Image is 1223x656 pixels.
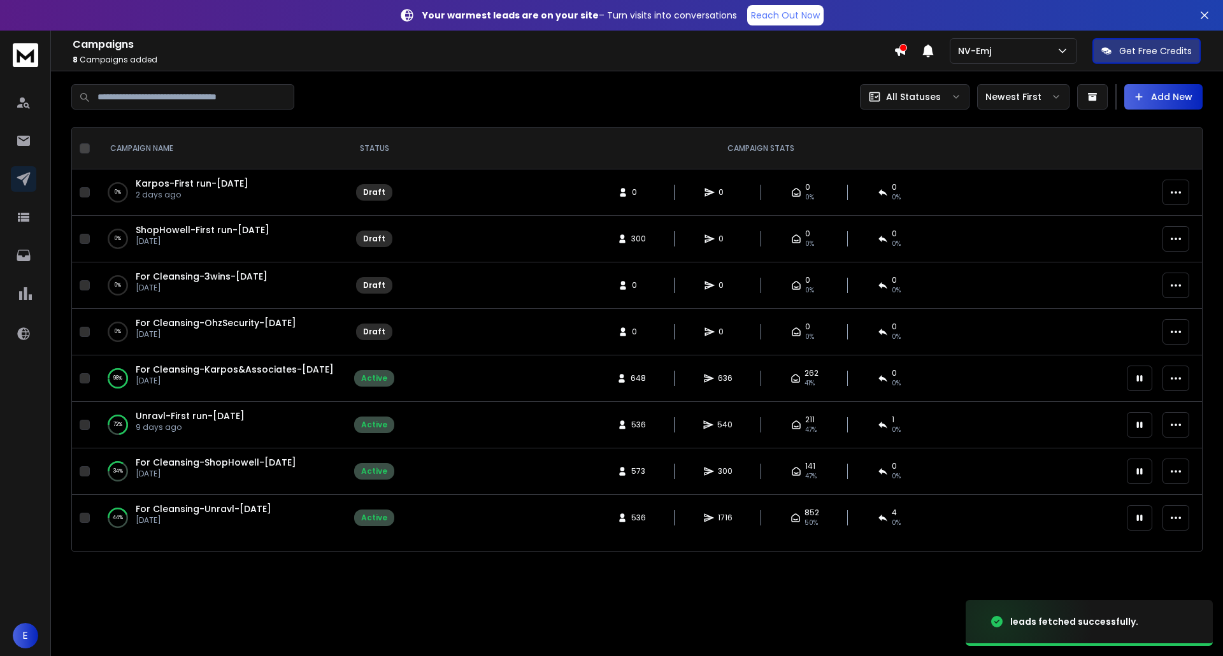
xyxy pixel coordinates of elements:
p: 72 % [113,418,122,431]
a: For Cleansing-OhzSecurity-[DATE] [136,317,296,329]
span: 0 [892,229,897,239]
div: Active [361,373,387,383]
p: 2 days ago [136,190,248,200]
img: logo [13,43,38,67]
a: Karpos-First run-[DATE] [136,177,248,190]
button: Newest First [977,84,1069,110]
span: 0 [632,187,645,197]
span: 4 [892,508,897,518]
p: Reach Out Now [751,9,820,22]
span: 41 % [805,378,815,389]
p: Get Free Credits [1119,45,1192,57]
span: 0% [892,285,901,296]
div: Draft [363,280,385,290]
span: 0% [892,239,901,249]
th: STATUS [347,128,402,169]
a: For Cleansing-3wins-[DATE] [136,270,268,283]
span: 0 % [892,518,901,528]
div: Draft [363,234,385,244]
span: 300 [718,466,733,476]
span: 262 [805,368,819,378]
span: 0 % [892,471,901,481]
span: 0 [632,327,645,337]
span: 0 [719,327,731,337]
span: 648 [631,373,646,383]
div: Draft [363,327,385,337]
a: ShopHowell-First run-[DATE] [136,224,269,236]
td: 0%Karpos-First run-[DATE]2 days ago [95,169,347,216]
span: 0% [892,332,901,342]
div: Active [361,420,387,430]
span: 1 [892,415,894,425]
a: For Cleansing-Unravl-[DATE] [136,503,271,515]
td: 0%For Cleansing-3wins-[DATE][DATE] [95,262,347,309]
p: [DATE] [136,469,296,479]
span: 0 % [892,425,901,435]
span: 540 [717,420,733,430]
span: 0 [892,322,897,332]
td: 0%For Cleansing-OhzSecurity-[DATE][DATE] [95,309,347,355]
span: 0% [805,192,814,203]
span: 0 [719,234,731,244]
p: [DATE] [136,515,271,525]
p: – Turn visits into conversations [422,9,737,22]
span: 47 % [805,425,817,435]
div: Active [361,513,387,523]
span: 0 [719,280,731,290]
span: 0 [892,275,897,285]
strong: Your warmest leads are on your site [422,9,599,22]
span: 536 [631,420,646,430]
p: [DATE] [136,376,334,386]
span: 636 [718,373,733,383]
td: 0%ShopHowell-First run-[DATE][DATE] [95,216,347,262]
span: 0 % [892,378,901,389]
span: 0 [892,461,897,471]
div: Active [361,466,387,476]
a: Unravl-First run-[DATE] [136,410,245,422]
span: 0 [805,275,810,285]
td: 44%For Cleansing-Unravl-[DATE][DATE] [95,495,347,541]
p: [DATE] [136,283,268,293]
span: 1716 [718,513,733,523]
button: Add New [1124,84,1203,110]
td: 98%For Cleansing-Karpos&Associates-[DATE][DATE] [95,355,347,402]
span: 0 [805,182,810,192]
span: 852 [805,508,819,518]
span: 0 [632,280,645,290]
p: 34 % [113,465,123,478]
span: 0% [805,285,814,296]
td: 34%For Cleansing-ShopHowell-[DATE][DATE] [95,448,347,495]
button: E [13,623,38,648]
a: For Cleansing-ShopHowell-[DATE] [136,456,296,469]
span: 8 [73,54,78,65]
div: Draft [363,187,385,197]
span: 0 [805,229,810,239]
span: 300 [631,234,646,244]
span: 141 [805,461,815,471]
th: CAMPAIGN NAME [95,128,347,169]
p: 0 % [115,325,121,338]
p: 0 % [115,279,121,292]
th: CAMPAIGN STATS [402,128,1119,169]
span: 0% [805,332,814,342]
p: 44 % [113,511,123,524]
p: [DATE] [136,329,296,339]
p: [DATE] [136,236,269,246]
span: 0% [805,239,814,249]
button: Get Free Credits [1092,38,1201,64]
p: 98 % [113,372,122,385]
p: NV-Emj [958,45,996,57]
span: 573 [631,466,645,476]
p: All Statuses [886,90,941,103]
td: 72%Unravl-First run-[DATE]9 days ago [95,402,347,448]
div: leads fetched successfully. [1010,615,1138,628]
span: 536 [631,513,646,523]
span: 0 [805,322,810,332]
